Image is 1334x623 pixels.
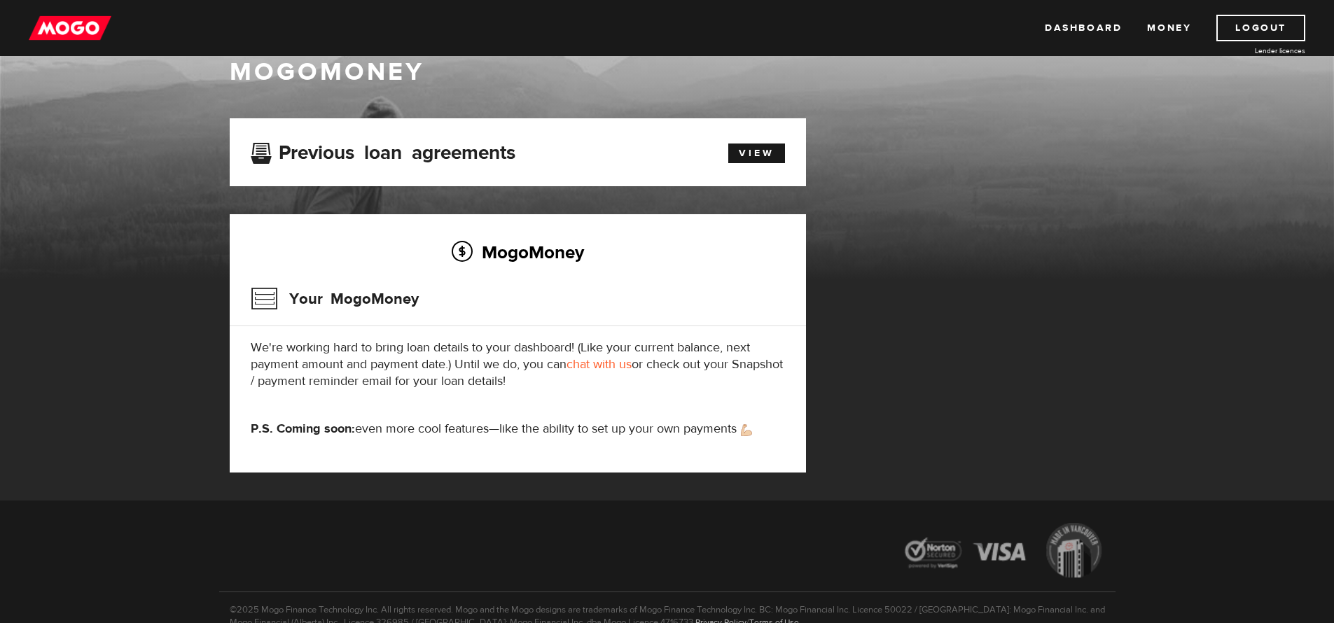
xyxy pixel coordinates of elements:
img: mogo_logo-11ee424be714fa7cbb0f0f49df9e16ec.png [29,15,111,41]
h1: MogoMoney [230,57,1105,87]
h2: MogoMoney [251,237,785,267]
iframe: LiveChat chat widget [1054,297,1334,623]
strong: P.S. Coming soon: [251,421,355,437]
p: We're working hard to bring loan details to your dashboard! (Like your current balance, next paym... [251,339,785,390]
h3: Previous loan agreements [251,141,515,160]
a: chat with us [567,356,632,372]
img: legal-icons-92a2ffecb4d32d839781d1b4e4802d7b.png [891,512,1116,591]
a: Logout [1216,15,1305,41]
a: Lender licences [1200,45,1305,56]
h3: Your MogoMoney [251,281,419,317]
a: Dashboard [1045,15,1122,41]
a: View [728,143,785,163]
a: Money [1147,15,1191,41]
img: strong arm emoji [741,424,752,436]
p: even more cool features—like the ability to set up your own payments [251,421,785,437]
